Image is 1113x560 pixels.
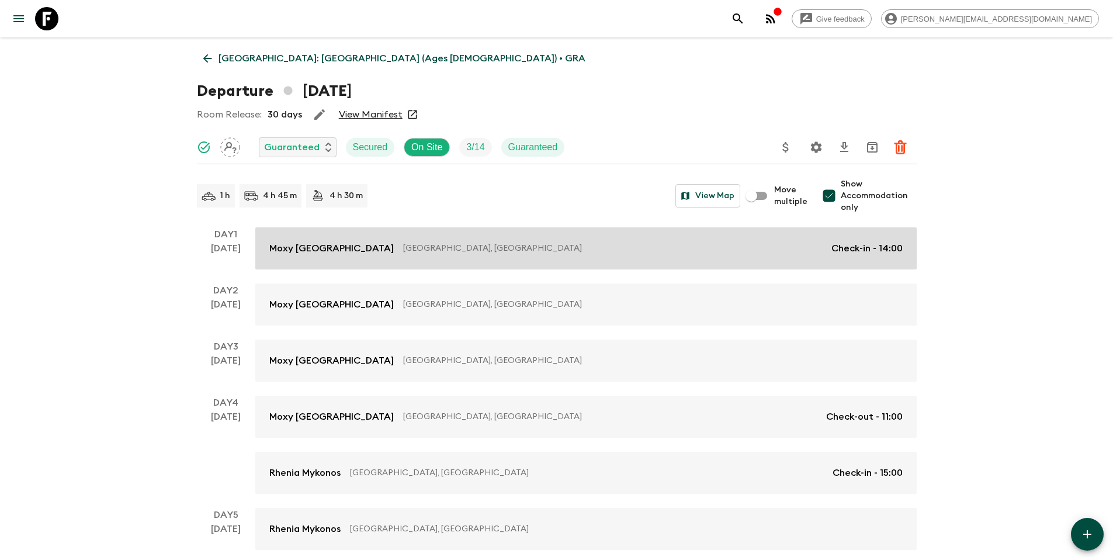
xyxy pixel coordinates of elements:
div: [DATE] [211,354,241,382]
p: Day 3 [197,340,255,354]
p: 30 days [268,108,302,122]
a: Rhenia Mykonos[GEOGRAPHIC_DATA], [GEOGRAPHIC_DATA]Check-in - 15:00 [255,452,917,494]
button: Download CSV [833,136,856,159]
span: Show Accommodation only [841,178,917,213]
p: [GEOGRAPHIC_DATA], [GEOGRAPHIC_DATA] [350,523,893,535]
a: Moxy [GEOGRAPHIC_DATA][GEOGRAPHIC_DATA], [GEOGRAPHIC_DATA]Check-in - 14:00 [255,227,917,269]
p: [GEOGRAPHIC_DATA], [GEOGRAPHIC_DATA] [403,411,817,423]
div: [DATE] [211,522,241,550]
p: Moxy [GEOGRAPHIC_DATA] [269,410,394,424]
p: 4 h 30 m [330,190,363,202]
button: menu [7,7,30,30]
p: 1 h [220,190,230,202]
a: Moxy [GEOGRAPHIC_DATA][GEOGRAPHIC_DATA], [GEOGRAPHIC_DATA]Check-out - 11:00 [255,396,917,438]
span: Assign pack leader [220,141,240,150]
p: Moxy [GEOGRAPHIC_DATA] [269,298,394,312]
div: On Site [404,138,450,157]
div: [DATE] [211,410,241,494]
a: View Manifest [339,109,403,120]
p: [GEOGRAPHIC_DATA], [GEOGRAPHIC_DATA] [403,299,893,310]
svg: Synced Successfully [197,140,211,154]
button: View Map [675,184,740,208]
p: Guaranteed [264,140,320,154]
p: Check-in - 15:00 [833,466,903,480]
div: [DATE] [211,298,241,326]
a: Give feedback [792,9,872,28]
button: Archive (Completed, Cancelled or Unsynced Departures only) [861,136,884,159]
p: [GEOGRAPHIC_DATA], [GEOGRAPHIC_DATA] [403,243,822,254]
span: Move multiple [774,184,808,208]
p: [GEOGRAPHIC_DATA], [GEOGRAPHIC_DATA] [350,467,823,479]
p: Room Release: [197,108,262,122]
button: Settings [805,136,828,159]
p: 3 / 14 [466,140,484,154]
span: Give feedback [810,15,871,23]
p: Check-in - 14:00 [831,241,903,255]
p: Rhenia Mykonos [269,466,341,480]
p: [GEOGRAPHIC_DATA], [GEOGRAPHIC_DATA] [403,355,893,367]
a: Moxy [GEOGRAPHIC_DATA][GEOGRAPHIC_DATA], [GEOGRAPHIC_DATA] [255,340,917,382]
p: Moxy [GEOGRAPHIC_DATA] [269,241,394,255]
p: Rhenia Mykonos [269,522,341,536]
p: 4 h 45 m [263,190,297,202]
button: Delete [889,136,912,159]
p: Guaranteed [508,140,558,154]
p: Day 4 [197,396,255,410]
button: search adventures [726,7,750,30]
div: Trip Fill [459,138,491,157]
button: Update Price, Early Bird Discount and Costs [774,136,798,159]
p: Secured [353,140,388,154]
a: [GEOGRAPHIC_DATA]: [GEOGRAPHIC_DATA] (Ages [DEMOGRAPHIC_DATA]) • GRA [197,47,592,70]
p: Moxy [GEOGRAPHIC_DATA] [269,354,394,368]
a: Rhenia Mykonos[GEOGRAPHIC_DATA], [GEOGRAPHIC_DATA] [255,508,917,550]
p: Day 5 [197,508,255,522]
h1: Departure [DATE] [197,79,352,103]
a: Moxy [GEOGRAPHIC_DATA][GEOGRAPHIC_DATA], [GEOGRAPHIC_DATA] [255,284,917,326]
div: [DATE] [211,241,241,269]
p: On Site [411,140,442,154]
p: Check-out - 11:00 [826,410,903,424]
p: Day 1 [197,227,255,241]
div: Secured [346,138,395,157]
span: [PERSON_NAME][EMAIL_ADDRESS][DOMAIN_NAME] [894,15,1098,23]
p: Day 2 [197,284,255,298]
p: [GEOGRAPHIC_DATA]: [GEOGRAPHIC_DATA] (Ages [DEMOGRAPHIC_DATA]) • GRA [219,51,585,65]
div: [PERSON_NAME][EMAIL_ADDRESS][DOMAIN_NAME] [881,9,1099,28]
